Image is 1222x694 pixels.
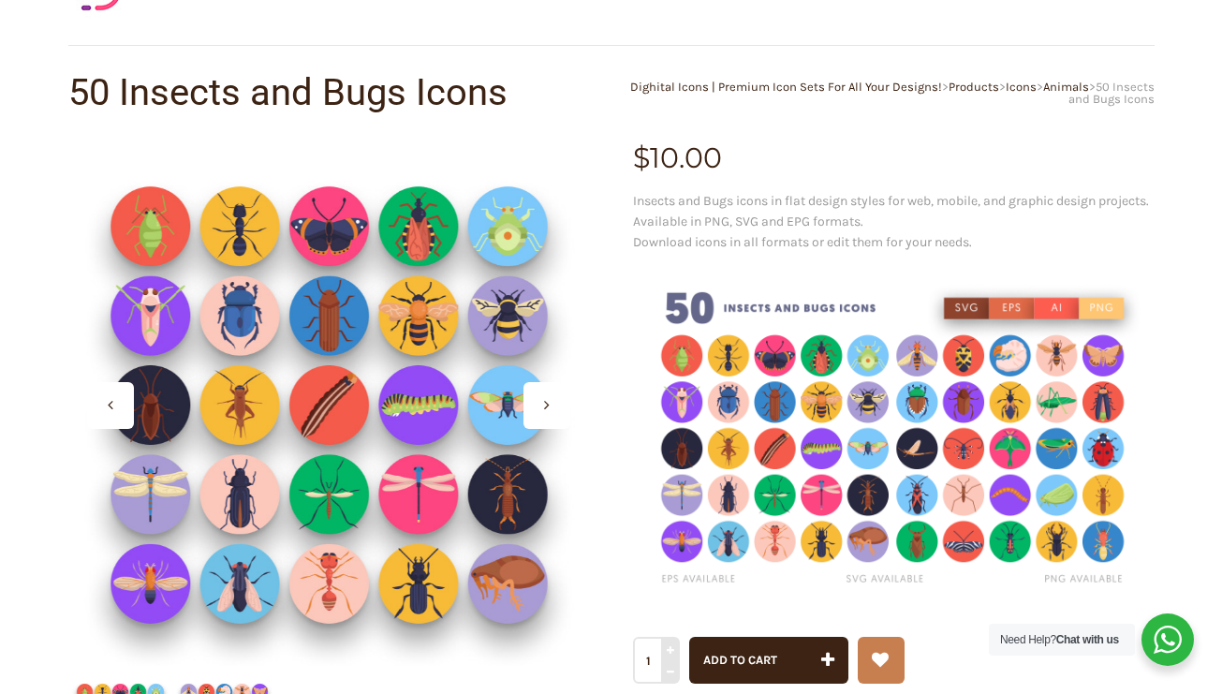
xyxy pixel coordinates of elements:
span: 50 Insects and Bugs Icons [1068,80,1155,106]
input: Qty [633,637,677,684]
bdi: 10.00 [633,140,722,175]
span: Add to cart [703,653,777,667]
a: Animals [1043,80,1089,94]
p: Insects and Bugs icons in flat design styles for web, mobile, and graphic design projects. Availa... [633,191,1155,253]
strong: Chat with us [1056,633,1119,646]
a: Dighital Icons | Premium Icon Sets For All Your Designs! [630,80,942,94]
h1: 50 Insects and Bugs Icons [68,74,611,111]
a: Icons [1006,80,1037,94]
div: > > > > [611,81,1155,105]
span: Need Help? [1000,633,1119,646]
span: $ [633,140,650,175]
button: Add to cart [689,637,848,684]
a: Products [949,80,999,94]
